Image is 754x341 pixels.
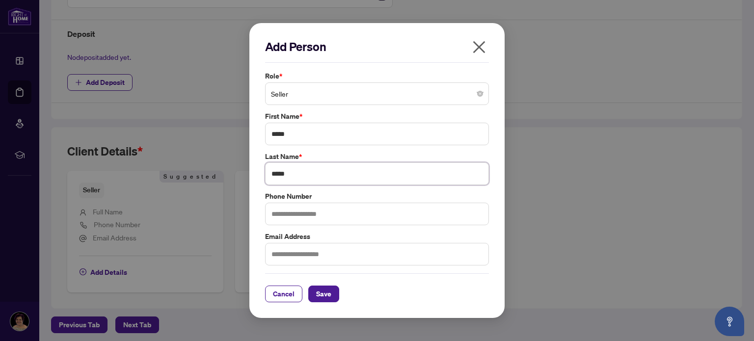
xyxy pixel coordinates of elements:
[471,39,487,55] span: close
[265,39,489,54] h2: Add Person
[273,286,295,302] span: Cancel
[477,91,483,97] span: close-circle
[265,71,489,81] label: Role
[271,84,483,103] span: Seller
[265,191,489,202] label: Phone Number
[265,286,302,302] button: Cancel
[316,286,331,302] span: Save
[265,151,489,162] label: Last Name
[715,307,744,336] button: Open asap
[265,111,489,122] label: First Name
[265,231,489,242] label: Email Address
[308,286,339,302] button: Save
